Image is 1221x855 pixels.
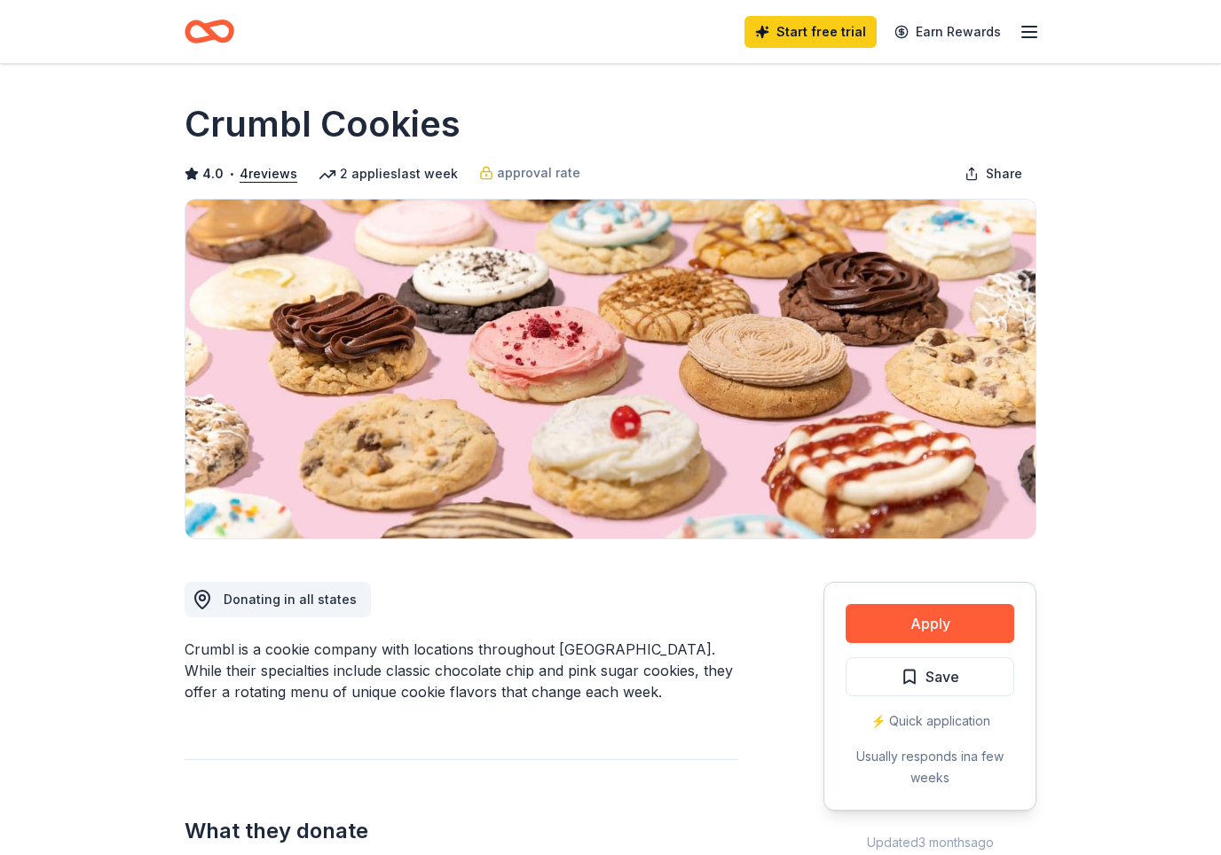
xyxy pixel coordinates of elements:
a: approval rate [479,162,580,184]
span: 4.0 [202,163,224,184]
h2: What they donate [185,817,738,845]
button: Save [846,657,1014,696]
button: Apply [846,604,1014,643]
span: approval rate [497,162,580,184]
div: Updated 3 months ago [823,832,1036,853]
span: Save [926,665,959,688]
img: Image for Crumbl Cookies [185,200,1036,538]
div: 2 applies last week [319,163,458,184]
span: Share [986,163,1022,184]
span: • [229,167,235,181]
button: Share [950,156,1036,192]
a: Start free trial [744,16,877,48]
a: Home [185,11,234,52]
div: Crumbl is a cookie company with locations throughout [GEOGRAPHIC_DATA]. While their specialties i... [185,639,738,702]
span: Donating in all states [224,592,357,607]
h1: Crumbl Cookies [185,99,461,149]
button: 4reviews [240,163,297,184]
a: Earn Rewards [884,16,1012,48]
div: ⚡️ Quick application [846,710,1014,732]
div: Usually responds in a few weeks [846,746,1014,788]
